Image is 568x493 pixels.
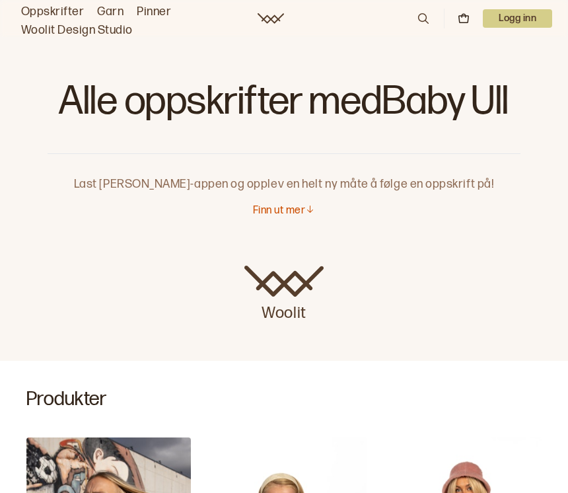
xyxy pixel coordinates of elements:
h1: Alle oppskrifter med Baby Ull [48,79,521,132]
p: Last [PERSON_NAME]-appen og opplev en helt ny måte å følge en oppskrift på! [48,154,521,194]
a: Garn [97,3,124,21]
a: Woolit [244,266,324,324]
img: Woolit [244,266,324,297]
button: User dropdown [483,9,552,28]
p: Finn ut mer [253,204,305,218]
a: Woolit Design Studio [21,21,133,40]
a: Oppskrifter [21,3,84,21]
a: Pinner [137,3,171,21]
p: Woolit [244,297,324,324]
button: Finn ut mer [253,204,315,218]
p: Logg inn [483,9,552,28]
a: Woolit [258,13,284,24]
